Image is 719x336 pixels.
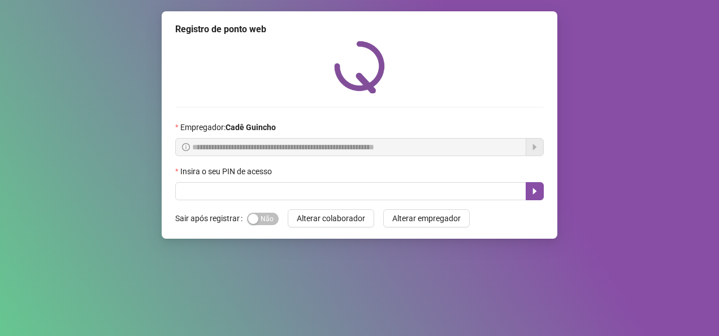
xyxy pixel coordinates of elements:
[383,209,470,227] button: Alterar empregador
[530,187,539,196] span: caret-right
[334,41,385,93] img: QRPoint
[288,209,374,227] button: Alterar colaborador
[297,212,365,225] span: Alterar colaborador
[180,121,276,133] span: Empregador :
[175,23,544,36] div: Registro de ponto web
[226,123,276,132] strong: Cadê Guincho
[175,209,247,227] label: Sair após registrar
[175,165,279,178] label: Insira o seu PIN de acesso
[392,212,461,225] span: Alterar empregador
[182,143,190,151] span: info-circle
